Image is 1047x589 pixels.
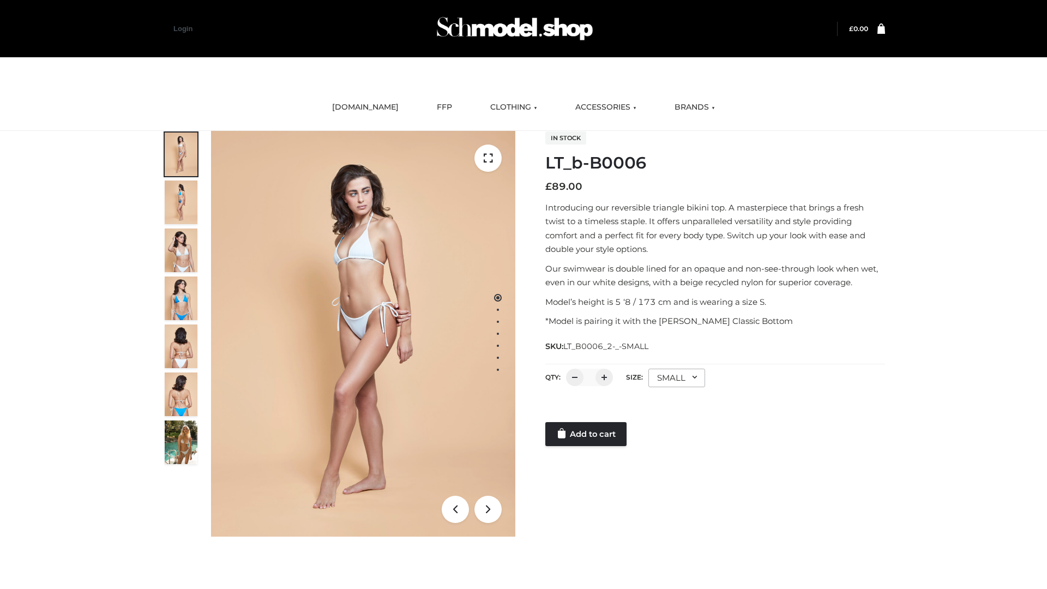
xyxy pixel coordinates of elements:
[849,25,868,33] a: £0.00
[545,314,885,328] p: *Model is pairing it with the [PERSON_NAME] Classic Bottom
[545,153,885,173] h1: LT_b-B0006
[165,372,197,416] img: ArielClassicBikiniTop_CloudNine_AzureSky_OW114ECO_8-scaled.jpg
[165,181,197,224] img: ArielClassicBikiniTop_CloudNine_AzureSky_OW114ECO_2-scaled.jpg
[211,131,515,537] img: ArielClassicBikiniTop_CloudNine_AzureSky_OW114ECO_1
[545,201,885,256] p: Introducing our reversible triangle bikini top. A masterpiece that brings a fresh twist to a time...
[165,324,197,368] img: ArielClassicBikiniTop_CloudNine_AzureSky_OW114ECO_7-scaled.jpg
[324,95,407,119] a: [DOMAIN_NAME]
[849,25,868,33] bdi: 0.00
[165,420,197,464] img: Arieltop_CloudNine_AzureSky2.jpg
[165,277,197,320] img: ArielClassicBikiniTop_CloudNine_AzureSky_OW114ECO_4-scaled.jpg
[567,95,645,119] a: ACCESSORIES
[545,181,582,193] bdi: 89.00
[482,95,545,119] a: CLOTHING
[563,341,648,351] span: LT_B0006_2-_-SMALL
[165,229,197,272] img: ArielClassicBikiniTop_CloudNine_AzureSky_OW114ECO_3-scaled.jpg
[666,95,723,119] a: BRANDS
[648,369,705,387] div: SMALL
[626,373,643,381] label: Size:
[545,340,649,353] span: SKU:
[545,295,885,309] p: Model’s height is 5 ‘8 / 173 cm and is wearing a size S.
[545,181,552,193] span: £
[165,133,197,176] img: ArielClassicBikiniTop_CloudNine_AzureSky_OW114ECO_1-scaled.jpg
[545,373,561,381] label: QTY:
[173,25,192,33] a: Login
[545,131,586,145] span: In stock
[545,262,885,290] p: Our swimwear is double lined for an opaque and non-see-through look when wet, even in our white d...
[429,95,460,119] a: FFP
[545,422,627,446] a: Add to cart
[433,7,597,50] img: Schmodel Admin 964
[849,25,853,33] span: £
